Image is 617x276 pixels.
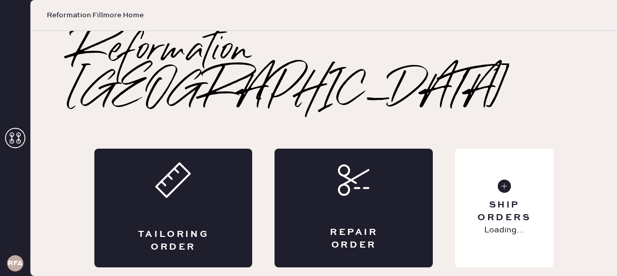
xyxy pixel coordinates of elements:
[315,226,392,252] div: Repair Order
[47,10,144,20] span: Reformation Fillmore Home
[484,224,524,236] p: Loading...
[463,199,545,224] div: Ship Orders
[8,260,23,267] h3: RFA
[71,31,576,112] h2: Reformation [GEOGRAPHIC_DATA]
[135,228,212,254] div: Tailoring Order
